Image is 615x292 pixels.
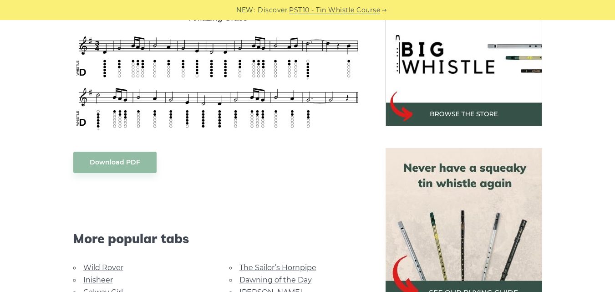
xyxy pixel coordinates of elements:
[83,276,113,284] a: Inisheer
[239,276,312,284] a: Dawning of the Day
[289,5,380,15] a: PST10 - Tin Whistle Course
[258,5,288,15] span: Discover
[83,263,123,272] a: Wild Rover
[236,5,255,15] span: NEW:
[239,263,316,272] a: The Sailor’s Hornpipe
[73,10,364,133] img: Amazing Grace Tin Whistle Tab & Sheet Music
[73,152,157,173] a: Download PDF
[73,231,364,246] span: More popular tabs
